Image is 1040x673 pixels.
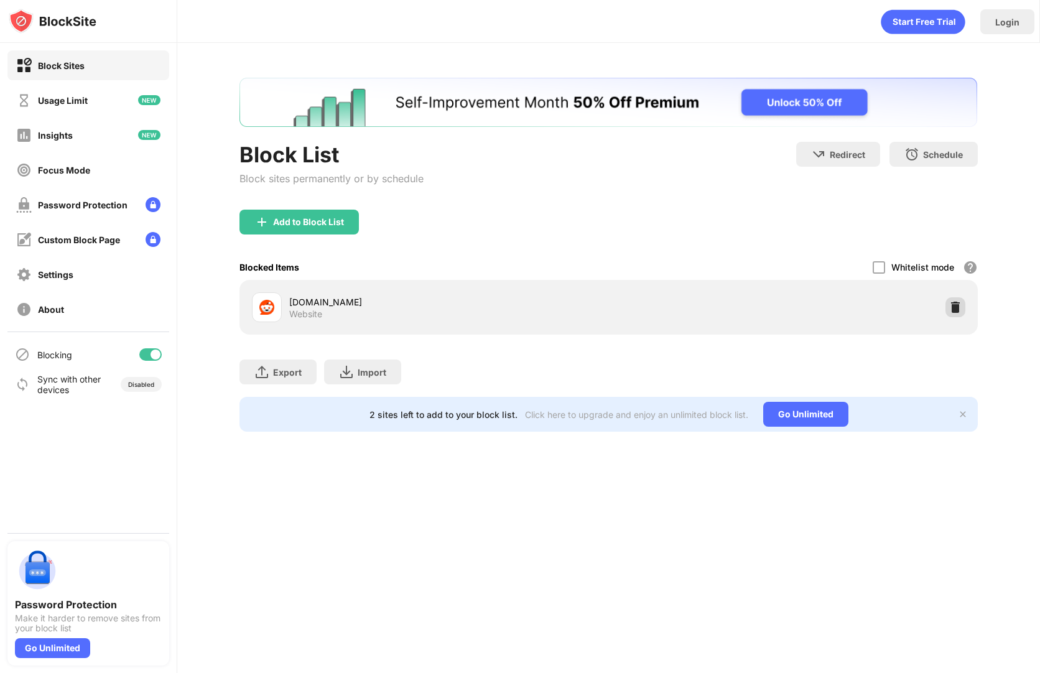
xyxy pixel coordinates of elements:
[830,149,865,160] div: Redirect
[37,350,72,360] div: Blocking
[16,197,32,213] img: password-protection-off.svg
[239,172,424,185] div: Block sites permanently or by schedule
[128,381,154,388] div: Disabled
[239,262,299,272] div: Blocked Items
[891,262,954,272] div: Whitelist mode
[9,9,96,34] img: logo-blocksite.svg
[16,232,32,248] img: customize-block-page-off.svg
[15,638,90,658] div: Go Unlimited
[358,367,386,378] div: Import
[38,234,120,245] div: Custom Block Page
[38,269,73,280] div: Settings
[15,613,162,633] div: Make it harder to remove sites from your block list
[16,128,32,143] img: insights-off.svg
[146,232,160,247] img: lock-menu.svg
[15,549,60,593] img: push-password-protection.svg
[37,374,101,395] div: Sync with other devices
[15,377,30,392] img: sync-icon.svg
[138,130,160,140] img: new-icon.svg
[958,409,968,419] img: x-button.svg
[239,78,977,127] iframe: Banner
[38,60,85,71] div: Block Sites
[16,58,32,73] img: block-on.svg
[289,295,608,309] div: [DOMAIN_NAME]
[38,165,90,175] div: Focus Mode
[38,95,88,106] div: Usage Limit
[995,17,1019,27] div: Login
[16,302,32,317] img: about-off.svg
[369,409,518,420] div: 2 sites left to add to your block list.
[138,95,160,105] img: new-icon.svg
[38,200,128,210] div: Password Protection
[881,9,965,34] div: animation
[273,217,344,227] div: Add to Block List
[16,162,32,178] img: focus-off.svg
[16,267,32,282] img: settings-off.svg
[289,309,322,320] div: Website
[38,130,73,141] div: Insights
[38,304,64,315] div: About
[763,402,848,427] div: Go Unlimited
[239,142,424,167] div: Block List
[923,149,963,160] div: Schedule
[273,367,302,378] div: Export
[15,347,30,362] img: blocking-icon.svg
[16,93,32,108] img: time-usage-off.svg
[15,598,162,611] div: Password Protection
[259,300,274,315] img: favicons
[525,409,748,420] div: Click here to upgrade and enjoy an unlimited block list.
[146,197,160,212] img: lock-menu.svg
